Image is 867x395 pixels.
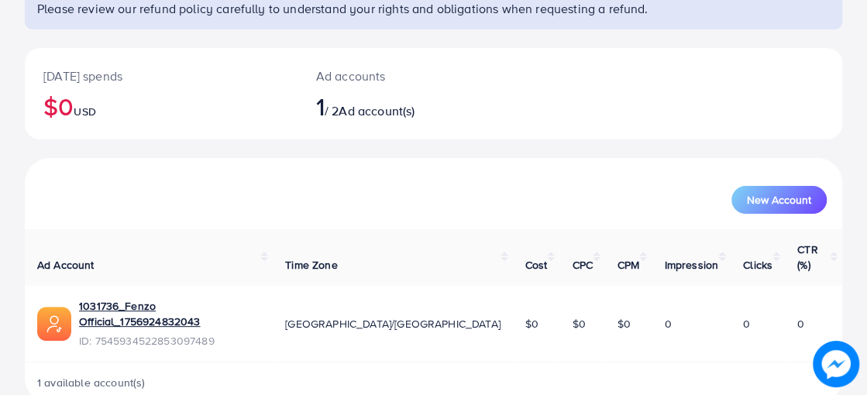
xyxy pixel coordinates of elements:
span: 1 available account(s) [37,375,146,390]
button: New Account [731,186,827,214]
img: image [817,345,855,383]
span: ID: 7545934522853097489 [79,333,260,349]
h2: $0 [43,91,279,121]
span: $0 [572,316,585,331]
span: Ad account(s) [339,102,415,119]
span: 0 [797,316,804,331]
span: 1 [316,88,325,124]
span: USD [74,104,95,119]
span: $0 [525,316,538,331]
img: ic-ads-acc.e4c84228.svg [37,307,71,341]
span: Impression [664,257,718,273]
p: [DATE] spends [43,67,279,85]
span: Clicks [743,257,772,273]
span: CPC [572,257,592,273]
span: CTR (%) [797,242,817,273]
span: CPM [618,257,639,273]
a: 1031736_Fenzo Official_1756924832043 [79,298,260,330]
span: 0 [743,316,750,331]
p: Ad accounts [316,67,483,85]
h2: / 2 [316,91,483,121]
span: $0 [618,316,631,331]
span: Time Zone [285,257,337,273]
span: Cost [525,257,548,273]
span: Ad Account [37,257,95,273]
span: New Account [747,194,811,205]
span: [GEOGRAPHIC_DATA]/[GEOGRAPHIC_DATA] [285,316,501,331]
span: 0 [664,316,671,331]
